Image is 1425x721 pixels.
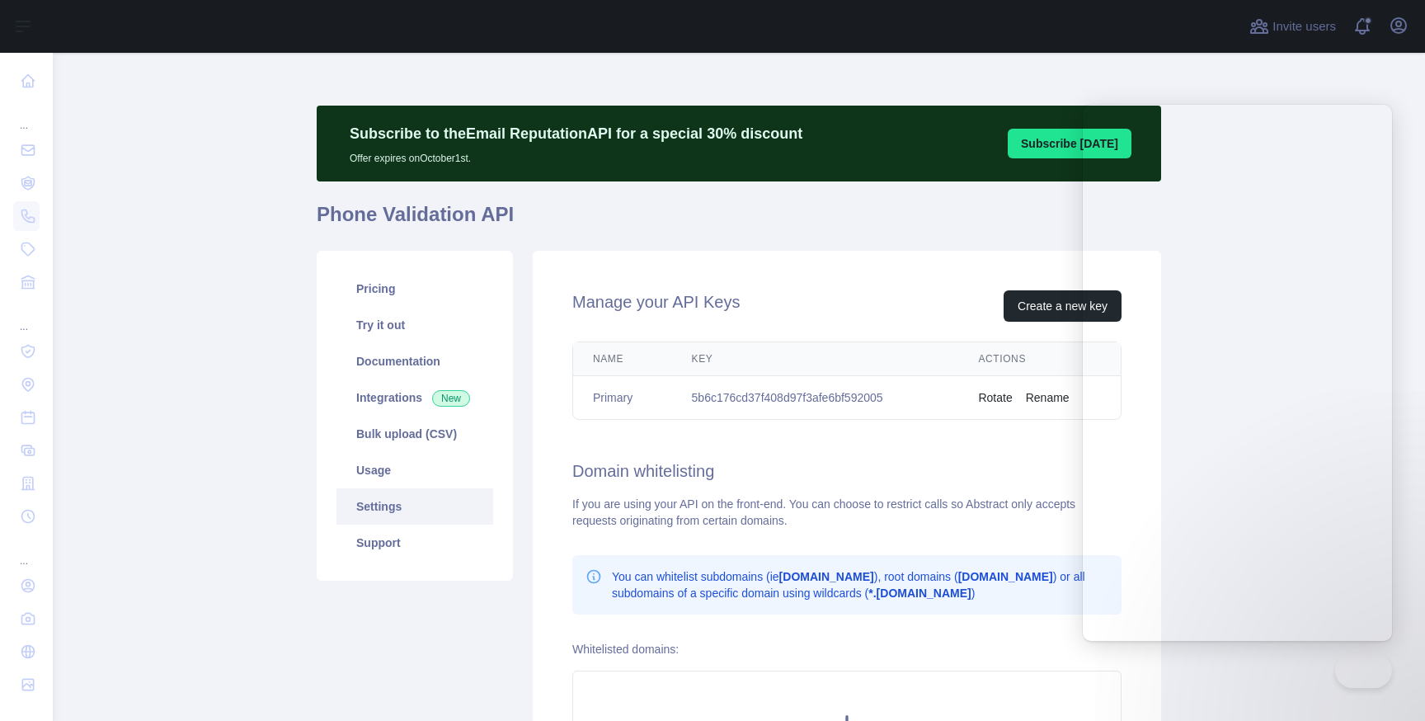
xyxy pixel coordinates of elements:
iframe: Help Scout Beacon - Close [1335,653,1392,688]
a: Try it out [336,307,493,343]
a: Settings [336,488,493,525]
td: Primary [573,376,672,420]
a: Pricing [336,271,493,307]
p: Subscribe to the Email Reputation API for a special 30 % discount [350,122,802,145]
div: ... [13,300,40,333]
a: Bulk upload (CSV) [336,416,493,452]
span: Invite users [1272,17,1336,36]
h1: Phone Validation API [317,201,1161,241]
button: Rename [1026,389,1070,406]
button: Create a new key [1004,290,1122,322]
label: Whitelisted domains: [572,643,679,656]
iframe: Help Scout Beacon - Live Chat, Contact Form, and Knowledge Base [1083,105,1392,641]
span: New [432,390,470,407]
p: Offer expires on October 1st. [350,145,802,165]
th: Key [672,342,959,376]
b: *.[DOMAIN_NAME] [868,587,971,600]
div: ... [13,99,40,132]
button: Invite users [1246,13,1339,40]
a: Documentation [336,343,493,379]
b: [DOMAIN_NAME] [779,570,874,583]
a: Usage [336,452,493,488]
div: If you are using your API on the front-end. You can choose to restrict calls so Abstract only acc... [572,496,1122,529]
button: Rotate [978,389,1012,406]
td: 5b6c176cd37f408d97f3afe6bf592005 [672,376,959,420]
th: Name [573,342,672,376]
a: Integrations New [336,379,493,416]
h2: Domain whitelisting [572,459,1122,483]
th: Actions [958,342,1121,376]
div: ... [13,535,40,568]
a: Support [336,525,493,561]
h2: Manage your API Keys [572,290,740,322]
p: You can whitelist subdomains (ie ), root domains ( ) or all subdomains of a specific domain using... [612,568,1108,601]
button: Subscribe [DATE] [1008,129,1131,158]
b: [DOMAIN_NAME] [958,570,1053,583]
